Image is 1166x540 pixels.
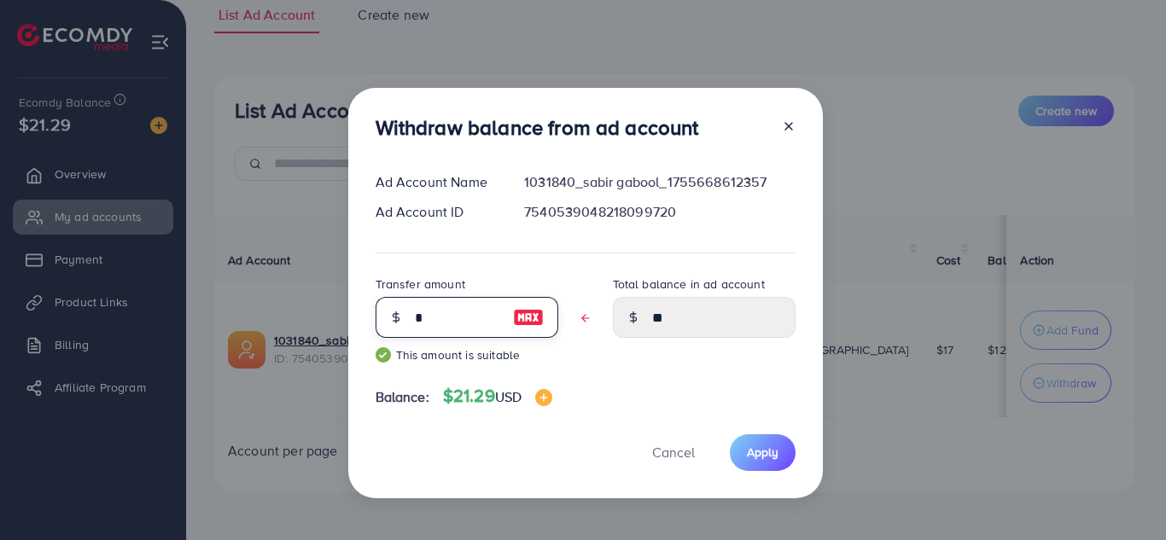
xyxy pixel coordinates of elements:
img: guide [376,347,391,363]
span: USD [495,387,522,406]
div: 7540539048218099720 [510,202,808,222]
small: This amount is suitable [376,346,558,363]
span: Apply [747,444,778,461]
img: image [535,389,552,406]
div: Ad Account Name [362,172,511,192]
h4: $21.29 [443,386,552,407]
div: Ad Account ID [362,202,511,222]
iframe: Chat [1093,463,1153,527]
button: Cancel [631,434,716,471]
h3: Withdraw balance from ad account [376,115,699,140]
img: image [513,307,544,328]
span: Cancel [652,443,695,462]
div: 1031840_sabir gabool_1755668612357 [510,172,808,192]
button: Apply [730,434,796,471]
span: Balance: [376,387,429,407]
label: Total balance in ad account [613,276,765,293]
label: Transfer amount [376,276,465,293]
